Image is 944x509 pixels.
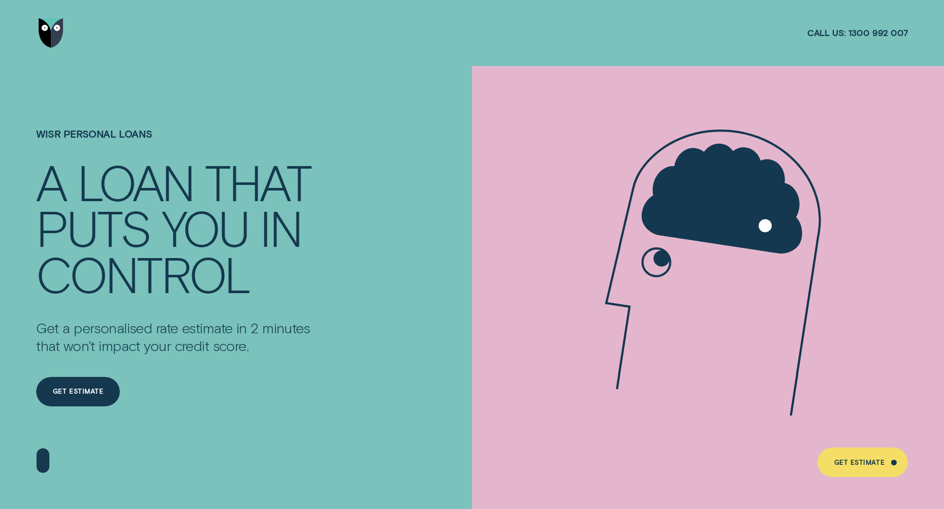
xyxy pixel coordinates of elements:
[848,27,908,39] span: 1300 992 007
[36,159,66,205] div: A
[36,377,119,406] a: Get Estimate
[36,205,149,251] div: PUTS
[807,27,908,39] a: Call us:1300 992 007
[39,18,64,48] img: Wisr
[162,205,249,251] div: YOU
[205,159,310,205] div: THAT
[807,27,846,39] span: Call us:
[36,251,249,297] div: CONTROL
[817,448,907,477] a: Get Estimate
[77,159,193,205] div: LOAN
[36,129,322,158] h1: Wisr Personal Loans
[36,319,322,355] p: Get a personalised rate estimate in 2 minutes that won't impact your credit score.
[260,205,301,251] div: IN
[36,159,322,297] h4: A LOAN THAT PUTS YOU IN CONTROL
